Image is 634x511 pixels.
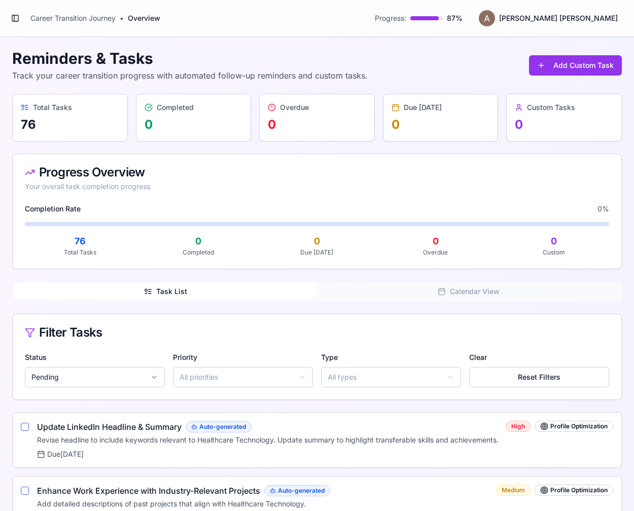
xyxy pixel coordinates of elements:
h3: Update LinkedIn Headline & Summary [37,421,182,433]
span: Completion Rate [25,204,81,214]
div: 0 [380,234,491,248]
span: Overview [128,13,160,23]
div: Due [DATE] [262,248,372,257]
button: Calendar View [317,283,620,300]
label: Priority [173,353,197,361]
h3: Enhance Work Experience with Industry-Relevant Projects [37,485,260,497]
div: Auto-generated [186,421,252,432]
button: Add Custom Task [529,55,622,76]
div: Total Tasks [25,248,135,257]
span: Custom Tasks [527,102,575,113]
img: ACg8ocJV6D3_6rN2XWQ9gC4Su6cEn1tsy63u5_3HgxpMOOOGh7gtYg=s96-c [479,10,495,26]
p: Add detailed descriptions of past projects that align with Healthcare Technology. [37,499,330,509]
div: 0 [515,117,613,133]
button: Task List [14,283,317,300]
p: Track your career transition progress with automated follow-up reminders and custom tasks. [12,69,368,82]
div: 0 [499,234,609,248]
div: Profile Optimization [535,421,613,432]
div: Due [DATE] [37,449,84,459]
button: [PERSON_NAME] [PERSON_NAME] [471,8,626,28]
div: 0 [268,117,366,133]
span: Total Tasks [33,102,72,113]
div: Your overall task completion progress [25,181,609,192]
button: Reset Filters [469,367,609,387]
label: Status [25,353,47,361]
span: 87 % [447,13,463,23]
div: 0 [145,117,243,133]
label: Clear [469,353,487,361]
div: Custom [499,248,609,257]
span: [PERSON_NAME] [PERSON_NAME] [499,13,618,23]
span: Due [DATE] [404,102,442,113]
span: Progress: [375,13,406,23]
div: 0 [144,234,254,248]
div: 76 [21,117,119,133]
h1: Reminders & Tasks [12,49,368,67]
div: Filter Tasks [25,326,609,339]
span: • [120,13,124,23]
span: 0 % [597,204,609,214]
span: Career Transition Journey [30,13,116,23]
div: Completed [144,248,254,257]
div: 0 [262,234,372,248]
div: Overdue [380,248,491,257]
div: Auto-generated [264,485,330,496]
div: Profile Optimization [535,485,613,496]
label: Type [321,353,338,361]
span: Overdue [280,102,309,113]
div: 76 [25,234,135,248]
div: High [506,421,531,432]
div: Medium [496,485,531,496]
div: 0 [392,117,490,133]
p: Revise headline to include keywords relevant to Healthcare Technology. Update summary to highligh... [37,435,499,445]
div: Progress Overview [25,166,609,178]
span: Completed [157,102,194,113]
